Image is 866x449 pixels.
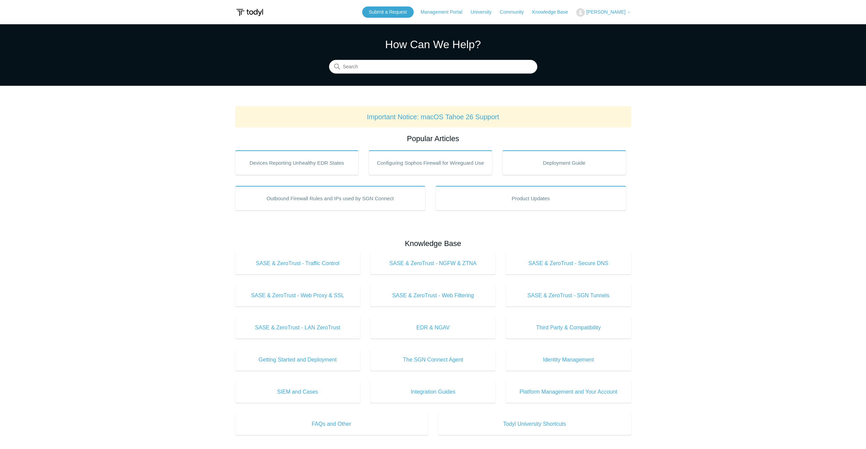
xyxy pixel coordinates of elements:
[421,9,469,16] a: Management Portal
[235,253,360,274] a: SASE & ZeroTrust - Traffic Control
[381,356,485,364] span: The SGN Connect Agent
[235,349,360,371] a: Getting Started and Deployment
[506,317,631,339] a: Third Party & Compatibility
[370,381,496,403] a: Integration Guides
[370,285,496,307] a: SASE & ZeroTrust - Web Filtering
[235,238,631,249] h2: Knowledge Base
[329,60,537,74] input: Search
[516,324,621,332] span: Third Party & Compatibility
[438,413,631,435] a: Todyl University Shortcuts
[506,381,631,403] a: Platform Management and Your Account
[516,291,621,300] span: SASE & ZeroTrust - SGN Tunnels
[362,6,414,18] a: Submit a Request
[586,9,625,15] span: [PERSON_NAME]
[370,349,496,371] a: The SGN Connect Agent
[235,150,359,175] a: Devices Reporting Unhealthy EDR States
[235,6,264,19] img: Todyl Support Center Help Center home page
[235,381,360,403] a: SIEM and Cases
[235,133,631,144] h2: Popular Articles
[502,150,626,175] a: Deployment Guide
[516,259,621,268] span: SASE & ZeroTrust - Secure DNS
[245,324,350,332] span: SASE & ZeroTrust - LAN ZeroTrust
[329,36,537,53] h1: How Can We Help?
[516,388,621,396] span: Platform Management and Your Account
[506,285,631,307] a: SASE & ZeroTrust - SGN Tunnels
[245,356,350,364] span: Getting Started and Deployment
[381,259,485,268] span: SASE & ZeroTrust - NGFW & ZTNA
[245,388,350,396] span: SIEM and Cases
[381,291,485,300] span: SASE & ZeroTrust - Web Filtering
[576,8,631,17] button: [PERSON_NAME]
[369,150,492,175] a: Configuring Sophos Firewall for Wireguard Use
[381,388,485,396] span: Integration Guides
[500,9,531,16] a: Community
[470,9,498,16] a: University
[506,349,631,371] a: Identity Management
[532,9,575,16] a: Knowledge Base
[245,259,350,268] span: SASE & ZeroTrust - Traffic Control
[245,420,418,428] span: FAQs and Other
[516,356,621,364] span: Identity Management
[235,186,426,210] a: Outbound Firewall Rules and IPs used by SGN Connect
[235,317,360,339] a: SASE & ZeroTrust - LAN ZeroTrust
[370,253,496,274] a: SASE & ZeroTrust - NGFW & ZTNA
[449,420,621,428] span: Todyl University Shortcuts
[367,113,499,121] a: Important Notice: macOS Tahoe 26 Support
[436,186,626,210] a: Product Updates
[235,285,360,307] a: SASE & ZeroTrust - Web Proxy & SSL
[381,324,485,332] span: EDR & NGAV
[245,291,350,300] span: SASE & ZeroTrust - Web Proxy & SSL
[235,413,428,435] a: FAQs and Other
[506,253,631,274] a: SASE & ZeroTrust - Secure DNS
[370,317,496,339] a: EDR & NGAV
